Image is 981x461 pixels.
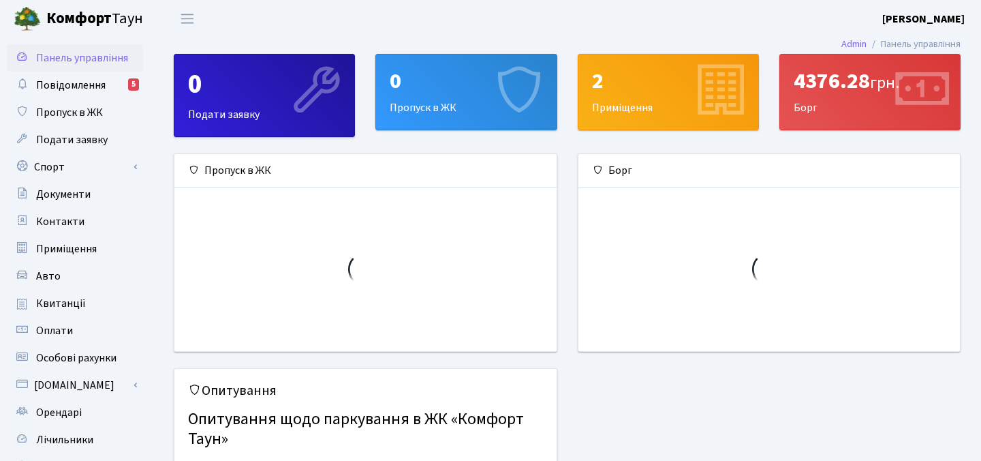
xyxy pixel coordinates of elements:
a: Особові рахунки [7,344,143,372]
span: Повідомлення [36,78,106,93]
span: грн. [870,71,899,95]
span: Орендарі [36,405,82,420]
span: Подати заявку [36,132,108,147]
a: Документи [7,181,143,208]
li: Панель управління [867,37,961,52]
span: Документи [36,187,91,202]
a: Лічильники [7,426,143,453]
span: Приміщення [36,241,97,256]
div: 0 [188,68,341,101]
img: logo.png [14,5,41,33]
div: Пропуск в ЖК [376,55,556,130]
button: Переключити навігацію [170,8,204,30]
b: [PERSON_NAME] [882,12,965,27]
span: Квитанції [36,296,86,311]
b: Комфорт [46,8,112,29]
span: Лічильники [36,432,93,447]
a: Приміщення [7,235,143,263]
a: 0Пропуск в ЖК [375,54,557,130]
a: Спорт [7,153,143,181]
div: Пропуск в ЖК [174,154,557,188]
span: Таун [46,8,143,31]
h4: Опитування щодо паркування в ЖК «Комфорт Таун» [188,404,543,455]
a: Орендарі [7,399,143,426]
div: Подати заявку [174,55,354,136]
a: Повідомлення5 [7,72,143,99]
h5: Опитування [188,383,543,399]
div: 2 [592,68,745,94]
div: 0 [390,68,542,94]
a: [PERSON_NAME] [882,11,965,27]
span: Пропуск в ЖК [36,105,103,120]
span: Авто [36,269,61,284]
span: Панель управління [36,50,128,65]
div: Борг [578,154,961,188]
a: Подати заявку [7,126,143,153]
span: Особові рахунки [36,351,116,366]
div: 5 [128,78,139,91]
a: Авто [7,263,143,290]
span: Контакти [36,214,84,229]
div: Приміщення [578,55,758,130]
div: Борг [780,55,960,130]
a: Оплати [7,317,143,344]
a: Квитанції [7,290,143,317]
a: [DOMAIN_NAME] [7,372,143,399]
a: Пропуск в ЖК [7,99,143,126]
span: Оплати [36,323,73,338]
a: Контакти [7,208,143,235]
nav: breadcrumb [821,30,981,59]
a: Admin [841,37,867,51]
a: 0Подати заявку [174,54,355,137]
a: Панель управління [7,44,143,72]
div: 4376.28 [794,68,946,94]
a: 2Приміщення [578,54,759,130]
